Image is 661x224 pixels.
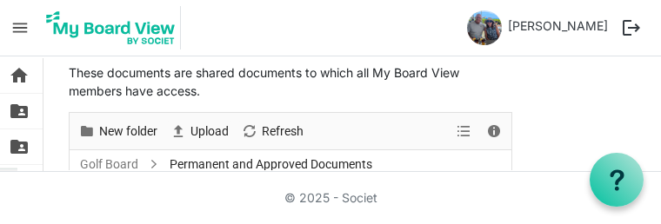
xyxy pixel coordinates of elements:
button: Refresh [238,121,307,142]
span: menu [3,11,37,44]
span: folder_shared [9,129,30,164]
a: [PERSON_NAME] [502,10,614,41]
span: Refresh [260,121,305,142]
span: switch_account [9,165,30,200]
div: View [450,113,479,149]
p: These documents are shared documents to which all My Board View members have access. [69,63,512,100]
a: © 2025 - Societ [284,190,377,205]
button: Upload [167,121,232,142]
img: omgrwoHl_vytbPU1SMNl4RW6TyRj_Sh4Wc-_HmNDpdCzODs1gj8XV7rteD7WMSqDfxqVeK905mqY6KSskCTbbg_thumb.png [467,10,502,45]
span: Upload [189,121,230,142]
span: home [9,58,30,93]
img: My Board View Logo [41,6,181,49]
button: logout [614,10,649,45]
a: Golf Board [77,154,142,175]
div: Upload [164,113,235,149]
button: Details [483,121,506,142]
span: folder_shared [9,94,30,128]
button: View dropdownbutton [453,121,474,142]
div: Details [479,113,509,149]
div: New folder [72,113,164,149]
span: New folder [97,121,159,142]
div: Refresh [235,113,310,149]
a: My Board View Logo [41,6,187,49]
span: Permanent and Approved Documents [166,154,376,175]
button: New folder [76,121,161,142]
